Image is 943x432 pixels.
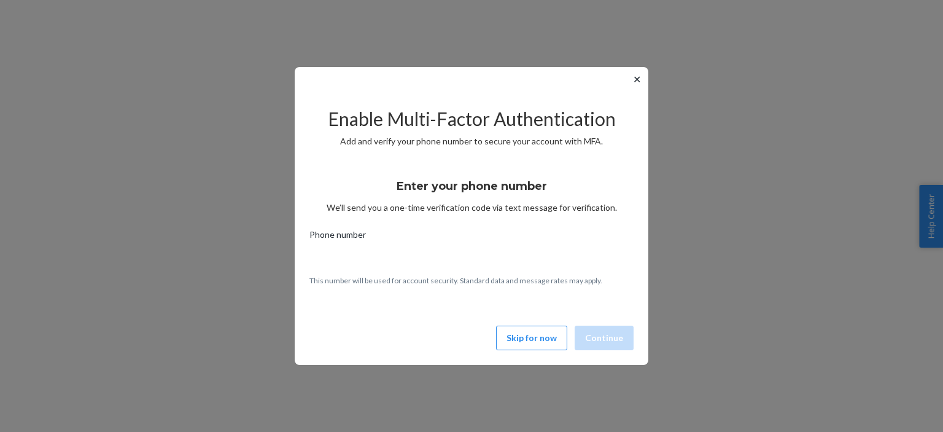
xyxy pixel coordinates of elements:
p: This number will be used for account security. Standard data and message rates may apply. [309,275,634,286]
button: Skip for now [496,326,567,350]
h3: Enter your phone number [397,178,547,194]
button: Continue [575,326,634,350]
h2: Enable Multi-Factor Authentication [309,109,634,129]
span: Phone number [309,229,366,246]
div: We’ll send you a one-time verification code via text message for verification. [309,168,634,214]
button: ✕ [631,72,643,87]
p: Add and verify your phone number to secure your account with MFA. [309,135,634,147]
